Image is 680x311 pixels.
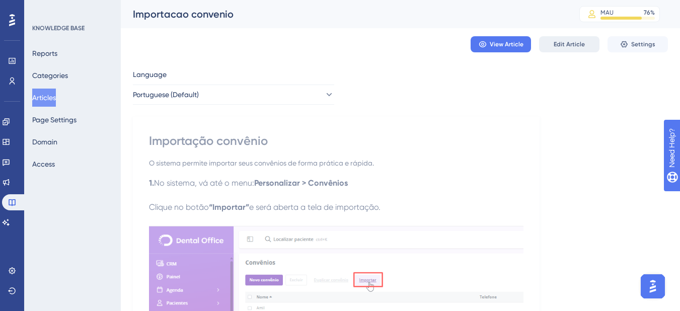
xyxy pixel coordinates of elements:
[24,3,63,15] span: Need Help?
[554,40,585,48] span: Edit Article
[133,89,199,101] span: Portuguese (Default)
[32,44,57,62] button: Reports
[644,9,655,17] div: 76 %
[149,178,154,188] strong: 1.
[638,271,668,301] iframe: UserGuiding AI Assistant Launcher
[133,7,554,21] div: Importacao convenio
[209,202,249,212] strong: “Importar”
[600,9,614,17] div: MAU
[32,111,77,129] button: Page Settings
[149,202,209,212] span: Clique no botão
[32,24,85,32] div: KNOWLEDGE BASE
[608,36,668,52] button: Settings
[149,157,523,169] div: O sistema permite importar seus convênios de forma prática e rápida.
[32,66,68,85] button: Categories
[471,36,531,52] button: View Article
[154,178,254,188] span: No sistema, vá até o menu:
[539,36,599,52] button: Edit Article
[631,40,655,48] span: Settings
[32,155,55,173] button: Access
[254,178,348,188] strong: Personalizar > Convênios
[249,202,381,212] span: e será aberta a tela de importação.
[133,68,167,81] span: Language
[32,89,56,107] button: Articles
[149,133,523,149] div: Importação convênio
[490,40,523,48] span: View Article
[133,85,334,105] button: Portuguese (Default)
[32,133,57,151] button: Domain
